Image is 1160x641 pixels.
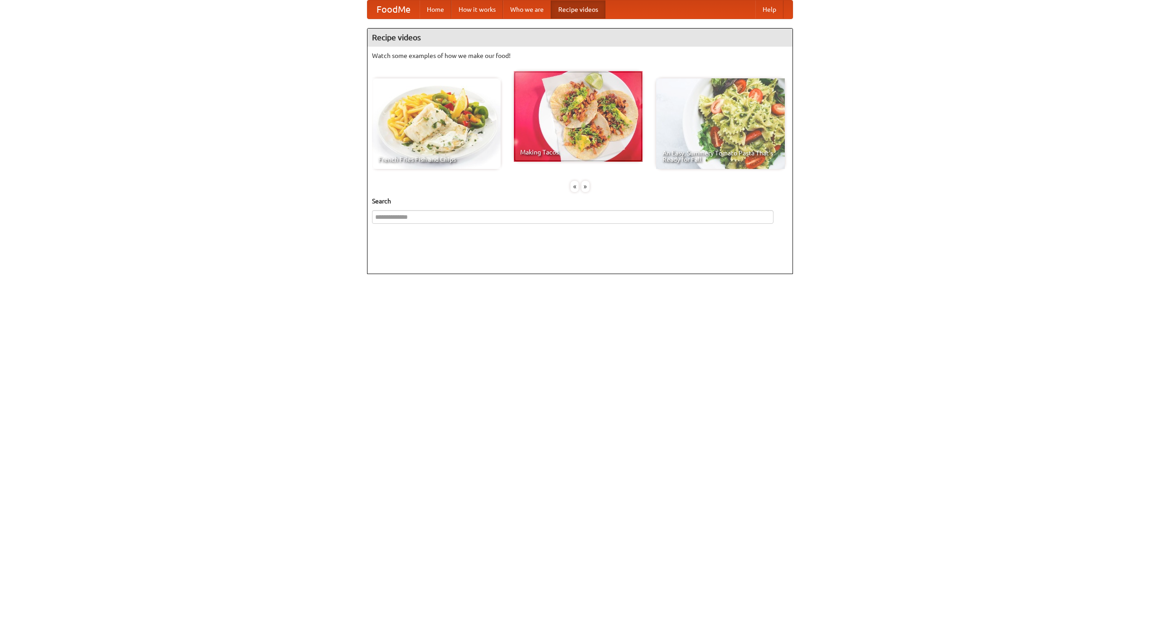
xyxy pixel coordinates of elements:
[570,181,579,192] div: «
[372,78,501,169] a: French Fries Fish and Chips
[378,156,494,163] span: French Fries Fish and Chips
[367,29,793,47] h4: Recipe videos
[662,150,778,163] span: An Easy, Summery Tomato Pasta That's Ready for Fall
[451,0,503,19] a: How it works
[514,71,643,162] a: Making Tacos
[372,51,788,60] p: Watch some examples of how we make our food!
[656,78,785,169] a: An Easy, Summery Tomato Pasta That's Ready for Fall
[755,0,783,19] a: Help
[551,0,605,19] a: Recipe videos
[420,0,451,19] a: Home
[372,197,788,206] h5: Search
[503,0,551,19] a: Who we are
[367,0,420,19] a: FoodMe
[520,149,636,155] span: Making Tacos
[581,181,590,192] div: »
